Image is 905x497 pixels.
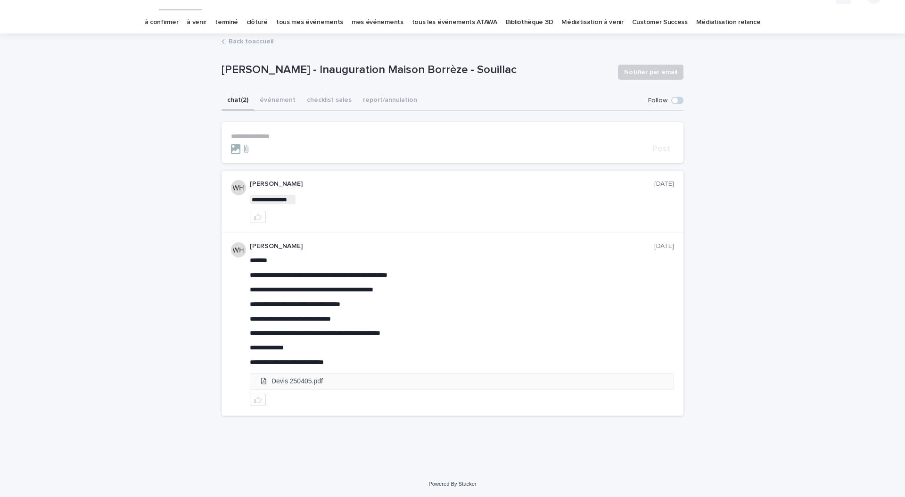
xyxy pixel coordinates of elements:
span: Post [652,145,670,153]
a: terminé [215,11,238,33]
a: tous les événements ATAWA [412,11,497,33]
button: Post [649,145,674,153]
button: événement [254,91,301,111]
a: mes événements [352,11,403,33]
a: Devis 250405.pdf [250,373,674,389]
button: checklist sales [301,91,357,111]
a: à venir [187,11,206,33]
button: report/annulation [357,91,423,111]
a: Customer Success [632,11,688,33]
a: Powered By Stacker [428,481,476,487]
button: Notifier par email [618,65,683,80]
p: [PERSON_NAME] [250,180,654,188]
p: [PERSON_NAME] [250,242,654,250]
p: Follow [648,97,667,105]
a: Back toaccueil [229,35,273,46]
a: à confirmer [145,11,179,33]
a: Médiatisation relance [696,11,761,33]
button: like this post [250,394,266,406]
button: like this post [250,211,266,223]
a: clôturé [247,11,268,33]
p: [DATE] [654,180,674,188]
p: [DATE] [654,242,674,250]
a: Médiatisation à venir [561,11,624,33]
span: Notifier par email [624,67,677,77]
a: Bibliothèque 3D [506,11,553,33]
p: [PERSON_NAME] - Inauguration Maison Borrèze - Souillac [222,63,610,77]
a: tous mes événements [276,11,343,33]
button: chat (2) [222,91,254,111]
